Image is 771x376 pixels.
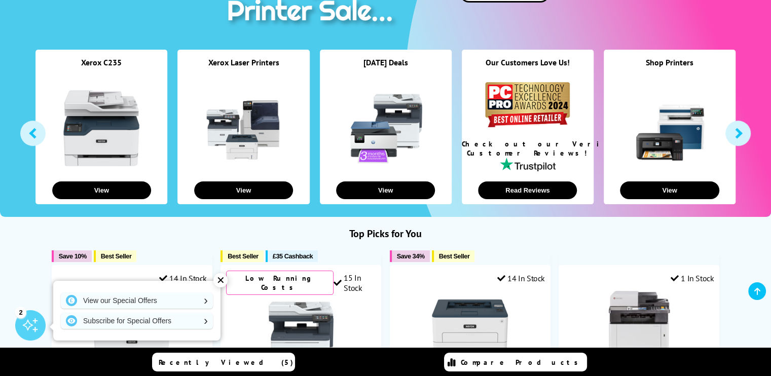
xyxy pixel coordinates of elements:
button: Best Seller [94,250,137,262]
span: Compare Products [461,358,583,367]
div: Low Running Costs [226,271,334,295]
button: Best Seller [221,250,264,262]
button: Save 34% [390,250,430,262]
button: View [336,181,435,199]
span: Best Seller [228,252,259,260]
div: 2 [15,307,26,318]
div: [DATE] Deals [320,57,452,80]
div: 14 In Stock [497,273,545,283]
div: 14 In Stock [159,273,207,283]
div: 15 In Stock [334,273,376,293]
img: Kyocera ECOSYS M5526cdw [601,291,677,367]
div: Our Customers Love Us! [462,57,594,80]
div: 1 In Stock [671,273,714,283]
span: Best Seller [439,252,470,260]
span: Best Seller [101,252,132,260]
span: £35 Cashback [273,252,313,260]
div: Shop Printers [604,57,736,80]
a: Recently Viewed (5) [152,353,295,371]
img: Xerox B230 [432,291,508,367]
a: Subscribe for Special Offers [61,313,213,329]
button: View [52,181,151,199]
a: Xerox C235 [81,57,122,67]
a: View our Special Offers [61,292,213,309]
a: Compare Products [444,353,587,371]
button: Read Reviews [478,181,577,199]
img: Xerox C325 [263,300,339,376]
button: £35 Cashback [266,250,318,262]
button: Best Seller [432,250,475,262]
span: Save 10% [59,252,87,260]
span: Recently Viewed (5) [159,358,293,367]
a: Xerox Laser Printers [208,57,279,67]
button: View [620,181,719,199]
button: Save 10% [52,250,92,262]
div: Check out our Verified Customer Reviews! [462,139,594,158]
button: View [194,181,293,199]
div: ✕ [213,273,228,287]
span: Save 34% [397,252,425,260]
